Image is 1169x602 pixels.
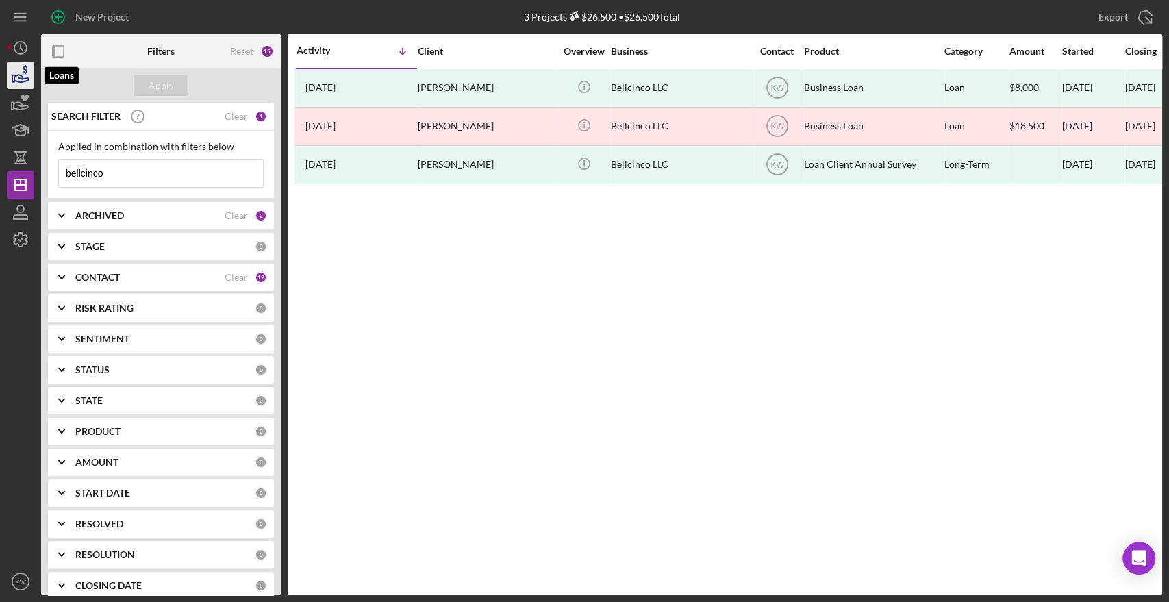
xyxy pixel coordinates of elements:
[770,160,784,170] text: KW
[1062,108,1124,145] div: [DATE]
[944,108,1008,145] div: Loan
[255,549,267,561] div: 0
[255,487,267,499] div: 0
[51,111,121,122] b: SEARCH FILTER
[7,568,34,595] button: KW
[804,46,941,57] div: Product
[230,46,253,57] div: Reset
[611,70,748,106] div: Bellcinco LLC
[255,456,267,468] div: 0
[255,302,267,314] div: 0
[147,46,175,57] b: Filters
[75,210,124,221] b: ARCHIVED
[255,271,267,284] div: 12
[1085,3,1162,31] button: Export
[524,11,680,23] div: 3 Projects • $26,500 Total
[1062,46,1124,57] div: Started
[1125,159,1155,170] div: [DATE]
[255,579,267,592] div: 0
[1122,542,1155,575] div: Open Intercom Messenger
[41,3,142,31] button: New Project
[255,518,267,530] div: 0
[418,46,555,57] div: Client
[75,426,121,437] b: PRODUCT
[770,122,784,131] text: KW
[297,45,357,56] div: Activity
[75,395,103,406] b: STATE
[418,108,555,145] div: [PERSON_NAME]
[611,147,748,183] div: Bellcinco LLC
[305,159,336,170] time: 2023-12-05 18:02
[944,147,1008,183] div: Long-Term
[418,147,555,183] div: [PERSON_NAME]
[944,46,1008,57] div: Category
[75,549,135,560] b: RESOLUTION
[770,84,784,93] text: KW
[134,75,188,96] button: Apply
[305,82,336,93] time: 2025-03-24 23:22
[75,518,123,529] b: RESOLVED
[804,147,941,183] div: Loan Client Annual Survey
[944,70,1008,106] div: Loan
[260,45,274,58] div: 15
[1125,120,1155,131] time: [DATE]
[225,111,248,122] div: Clear
[255,110,267,123] div: 1
[75,457,118,468] b: AMOUNT
[1062,147,1124,183] div: [DATE]
[75,364,110,375] b: STATUS
[1009,108,1061,145] div: $18,500
[567,11,616,23] div: $26,500
[305,121,336,131] time: 2024-05-15 19:12
[58,141,264,152] div: Applied in combination with filters below
[225,272,248,283] div: Clear
[15,578,26,586] text: KW
[255,240,267,253] div: 0
[75,303,134,314] b: RISK RATING
[1098,3,1128,31] div: Export
[255,425,267,438] div: 0
[1009,70,1061,106] div: $8,000
[75,272,120,283] b: CONTACT
[255,394,267,407] div: 0
[611,46,748,57] div: Business
[149,75,174,96] div: Apply
[558,46,609,57] div: Overview
[804,108,941,145] div: Business Loan
[225,210,248,221] div: Clear
[418,70,555,106] div: [PERSON_NAME]
[1062,70,1124,106] div: [DATE]
[75,241,105,252] b: STAGE
[75,3,129,31] div: New Project
[255,333,267,345] div: 0
[255,364,267,376] div: 0
[255,210,267,222] div: 2
[804,70,941,106] div: Business Loan
[75,488,130,499] b: START DATE
[611,108,748,145] div: Bellcinco LLC
[1009,46,1061,57] div: Amount
[75,334,129,344] b: SENTIMENT
[751,46,803,57] div: Contact
[1125,82,1155,93] div: [DATE]
[75,580,142,591] b: CLOSING DATE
